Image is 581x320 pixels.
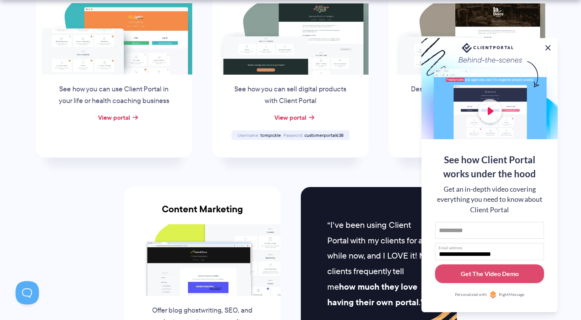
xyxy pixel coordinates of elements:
span: customerportal638 [304,132,344,138]
span: Username [237,132,259,138]
a: View portal [98,113,130,122]
div: Get an in-depth video covering everything you need to know about Client Portal [435,184,544,215]
span: RightMessage [499,292,524,298]
button: Get The Video Demo [435,264,544,283]
p: Design and sell custom furniture with Client Portal [408,84,526,107]
h3: Content Marketing [124,204,281,224]
span: Personalized with [455,292,487,298]
p: I've been using Client Portal with my clients for a while now, and I LOVE it! My clients frequent... [327,217,430,310]
input: Email address [435,243,544,260]
p: See how you can use Client Portal in your life or health coaching business [55,84,173,107]
a: Personalized withRightMessage [435,291,544,299]
div: Get The Video Demo [461,269,519,278]
div: See how Client Portal works under the hood [435,153,544,181]
iframe: Toggle Customer Support [16,281,39,304]
img: Personalized with RightMessage [489,291,497,299]
span: Password [283,132,303,138]
strong: how much they love having their own portal [327,280,419,309]
span: tompickle [260,132,281,138]
a: View portal [274,113,306,122]
p: See how you can sell digital products with Client Portal [231,84,349,107]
